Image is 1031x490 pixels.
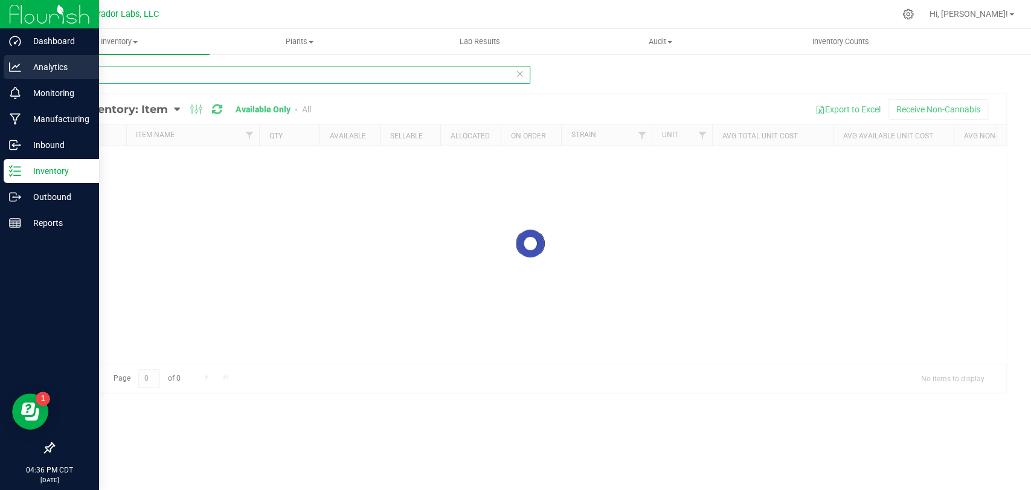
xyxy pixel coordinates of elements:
p: 04:36 PM CDT [5,465,94,475]
span: Inventory Counts [796,36,885,47]
span: Hi, [PERSON_NAME]! [930,9,1008,19]
a: Audit [570,29,751,54]
p: Inventory [21,164,94,178]
iframe: Resource center unread badge [36,392,50,406]
a: Inventory Counts [750,29,931,54]
p: Inbound [21,138,94,152]
span: Inventory [29,36,210,47]
inline-svg: Analytics [9,61,21,73]
inline-svg: Outbound [9,191,21,203]
p: Monitoring [21,86,94,100]
inline-svg: Inventory [9,165,21,177]
p: Outbound [21,190,94,204]
span: Lab Results [443,36,516,47]
iframe: Resource center [12,393,48,430]
inline-svg: Dashboard [9,35,21,47]
p: Manufacturing [21,112,94,126]
p: Analytics [21,60,94,74]
span: Plants [210,36,390,47]
span: Audit [571,36,750,47]
span: Curador Labs, LLC [88,9,159,19]
p: Dashboard [21,34,94,48]
a: Inventory [29,29,210,54]
a: Lab Results [390,29,570,54]
span: Clear [516,66,524,82]
input: Search Item Name, Retail Display Name, SKU, Part Number... [53,66,530,84]
inline-svg: Manufacturing [9,113,21,125]
p: [DATE] [5,475,94,485]
inline-svg: Monitoring [9,87,21,99]
inline-svg: Reports [9,217,21,229]
a: Plants [210,29,390,54]
inline-svg: Inbound [9,139,21,151]
div: Manage settings [901,8,916,20]
p: Reports [21,216,94,230]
